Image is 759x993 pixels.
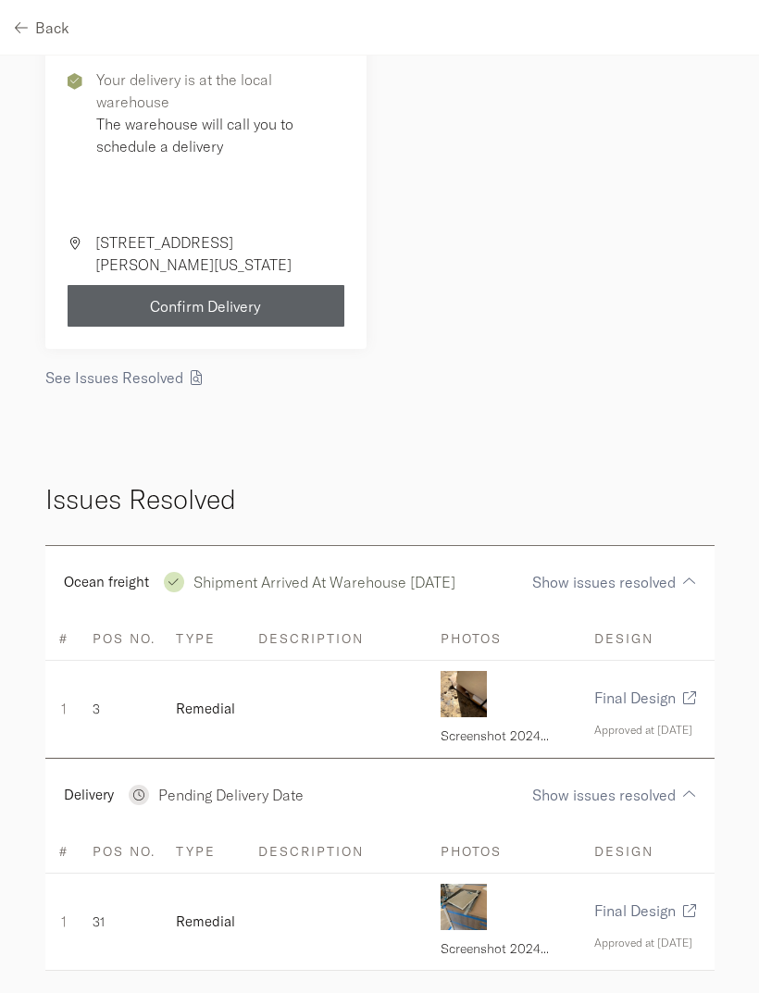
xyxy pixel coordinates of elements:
[441,937,549,960] p: Screenshot 2024...
[594,690,676,705] span: Final Design
[68,285,345,327] button: Confirm Delivery
[158,784,304,806] p: Pending Delivery Date
[532,774,695,815] button: Show issues resolved
[96,68,345,113] p: Your delivery is at the local warehouse
[594,903,676,918] span: Final Design
[193,571,455,593] p: Shipment arrived at warehouse [DATE]
[45,370,183,385] span: See Issues Resolved
[430,617,585,661] th: Photos
[430,830,585,874] th: Photos
[584,617,714,661] th: Design
[64,571,149,593] p: Ocean freight
[56,698,73,720] p: 1
[45,617,83,661] th: #
[248,830,429,874] th: Description
[594,932,703,954] p: Approved at [DATE]
[248,617,429,661] th: Description
[15,6,69,48] button: Back
[441,725,549,747] p: Screenshot 2024...
[532,575,676,590] span: Show issues resolved
[93,698,156,720] p: 3
[166,617,248,661] th: Type
[45,830,83,874] th: #
[594,719,703,741] p: Approved at [DATE]
[93,911,156,933] p: 31
[584,830,714,874] th: Design
[532,788,676,802] span: Show issues resolved
[64,784,114,806] p: Delivery
[95,231,344,276] p: [STREET_ADDRESS][PERSON_NAME][US_STATE]
[150,299,261,314] span: Confirm Delivery
[166,830,248,874] th: Type
[594,677,696,719] button: Final Design
[176,911,238,933] p: Remedial
[96,113,345,157] p: The warehouse will call you to schedule a delivery
[82,617,166,661] th: Pos No.
[594,890,696,932] button: Final Design
[532,561,695,602] button: Show issues resolved
[82,830,166,874] th: Pos No.
[441,884,487,930] img: user-files%2Fuser%7Ccknyzl88m14869322v8wh0z8zc6q%2Fprojects%2Fcllaz76m700um5b0stj7aqxpw%2FScreens...
[176,698,238,720] p: Remedial
[45,356,202,398] button: See Issues Resolved
[35,20,69,35] span: Back
[45,479,715,519] h3: Issues Resolved
[441,671,487,717] img: user-files%2Fuser%7Ccknyzl88m14869322v8wh0z8zc6q%2Fprojects%2Fcllaz76m700um5b0stj7aqxpw%2FScreens...
[56,911,73,933] p: 1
